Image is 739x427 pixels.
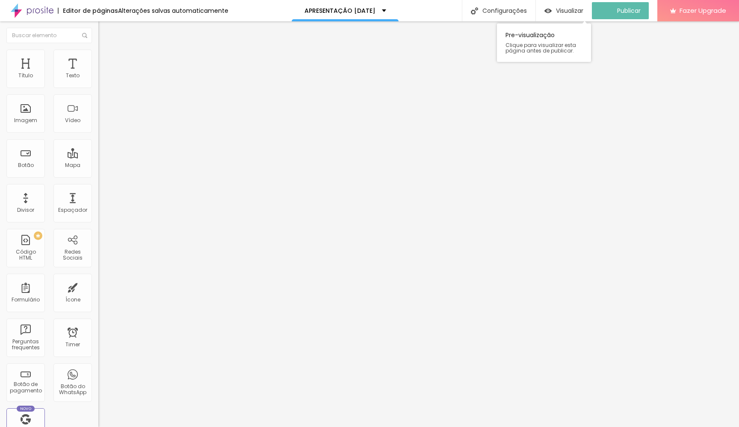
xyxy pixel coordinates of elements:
[118,8,228,14] div: Alterações salvas automaticamente
[471,7,478,15] img: Icone
[12,297,40,303] div: Formulário
[18,73,33,79] div: Título
[617,7,641,14] span: Publicar
[536,2,592,19] button: Visualizar
[556,7,583,14] span: Visualizar
[65,342,80,348] div: Timer
[65,162,80,168] div: Mapa
[56,383,89,396] div: Botão do WhatsApp
[17,406,35,412] div: Novo
[544,7,552,15] img: view-1.svg
[497,23,591,62] div: Pre-visualização
[58,207,87,213] div: Espaçador
[65,117,80,123] div: Vídeo
[98,21,739,427] iframe: Editor
[17,207,34,213] div: Divisor
[9,339,42,351] div: Perguntas frequentes
[592,2,649,19] button: Publicar
[680,7,726,14] span: Fazer Upgrade
[9,249,42,261] div: Código HTML
[65,297,80,303] div: Ícone
[56,249,89,261] div: Redes Sociais
[66,73,80,79] div: Texto
[58,8,118,14] div: Editor de páginas
[505,42,582,53] span: Clique para visualizar esta página antes de publicar.
[82,33,87,38] img: Icone
[304,8,375,14] p: APRESENTAÇÃO [DATE]
[18,162,34,168] div: Botão
[14,117,37,123] div: Imagem
[9,381,42,394] div: Botão de pagamento
[6,28,92,43] input: Buscar elemento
